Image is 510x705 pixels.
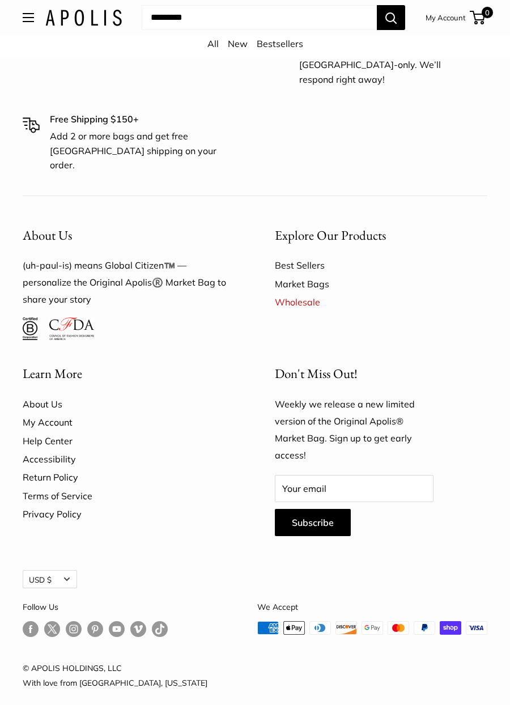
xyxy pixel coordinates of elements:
[23,14,34,23] button: Open menu
[299,44,476,88] p: Text us at anytime for [GEOGRAPHIC_DATA]-only. We’ll respond right away!
[23,414,235,432] a: My Account
[66,622,82,638] a: Follow us on Instagram
[275,294,487,312] a: Wholesale
[23,363,235,385] button: Learn More
[471,11,485,25] a: 0
[50,113,227,128] p: Free Shipping $150+
[23,487,235,506] a: Terms of Service
[207,39,219,50] a: All
[23,451,235,469] a: Accessibility
[275,397,433,465] p: Weekly we release a new limited version of the Original Apolis® Market Bag. Sign up to get early ...
[23,225,235,247] button: About Us
[87,622,103,638] a: Follow us on Pinterest
[23,622,39,638] a: Follow us on Facebook
[23,571,77,589] button: USD $
[275,225,487,247] button: Explore Our Products
[142,6,377,31] input: Search...
[275,275,487,294] a: Market Bags
[257,600,487,615] p: We Accept
[23,469,235,487] a: Return Policy
[275,227,386,244] span: Explore Our Products
[23,396,235,414] a: About Us
[275,257,487,275] a: Best Sellers
[45,10,122,27] img: Apolis
[257,39,303,50] a: Bestsellers
[377,6,405,31] button: Search
[49,318,94,341] img: Council of Fashion Designers of America Member
[275,509,351,537] button: Subscribe
[23,432,235,451] a: Help Center
[23,366,82,383] span: Learn More
[23,318,38,341] img: Certified B Corporation
[152,622,168,638] a: Follow us on Tumblr
[23,258,235,309] p: (uh-paul-is) means Global Citizen™️ — personalize the Original Apolis®️ Market Bag to share your ...
[23,227,72,244] span: About Us
[44,622,60,642] a: Follow us on Twitter
[23,506,235,524] a: Privacy Policy
[130,622,146,638] a: Follow us on Vimeo
[50,130,227,173] p: Add 2 or more bags and get free [GEOGRAPHIC_DATA] shipping on your order.
[275,363,433,385] p: Don't Miss Out!
[482,7,493,19] span: 0
[109,622,125,638] a: Follow us on YouTube
[23,661,487,691] p: © APOLIS HOLDINGS, LLC With love from [GEOGRAPHIC_DATA], [US_STATE]
[228,39,248,50] a: New
[426,11,466,25] a: My Account
[23,600,168,615] p: Follow Us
